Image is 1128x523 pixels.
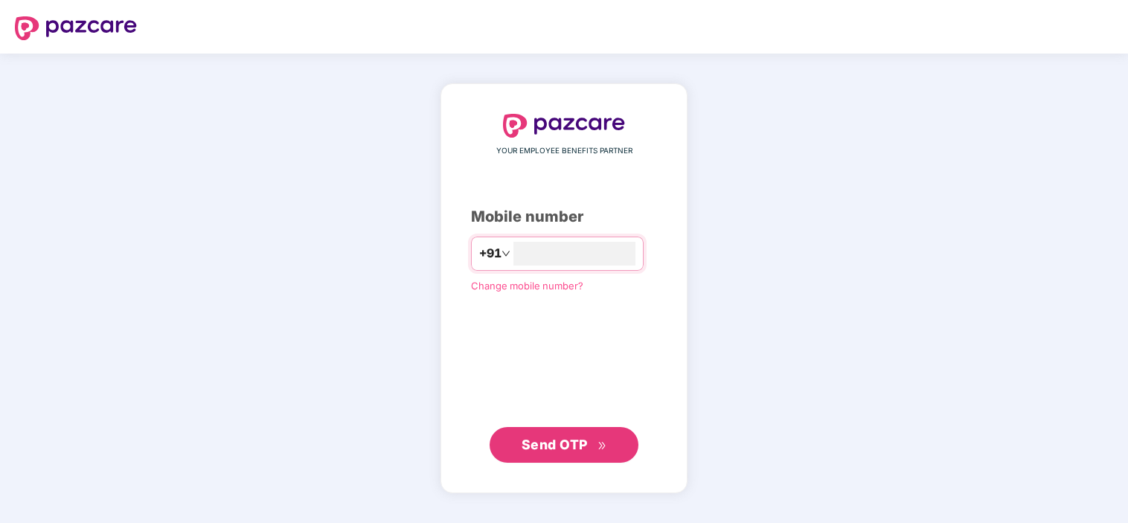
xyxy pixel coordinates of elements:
[597,441,607,451] span: double-right
[496,145,632,157] span: YOUR EMPLOYEE BENEFITS PARTNER
[479,244,501,263] span: +91
[522,437,588,452] span: Send OTP
[503,114,625,138] img: logo
[471,280,583,292] a: Change mobile number?
[15,16,137,40] img: logo
[501,249,510,258] span: down
[471,205,657,228] div: Mobile number
[490,427,638,463] button: Send OTPdouble-right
